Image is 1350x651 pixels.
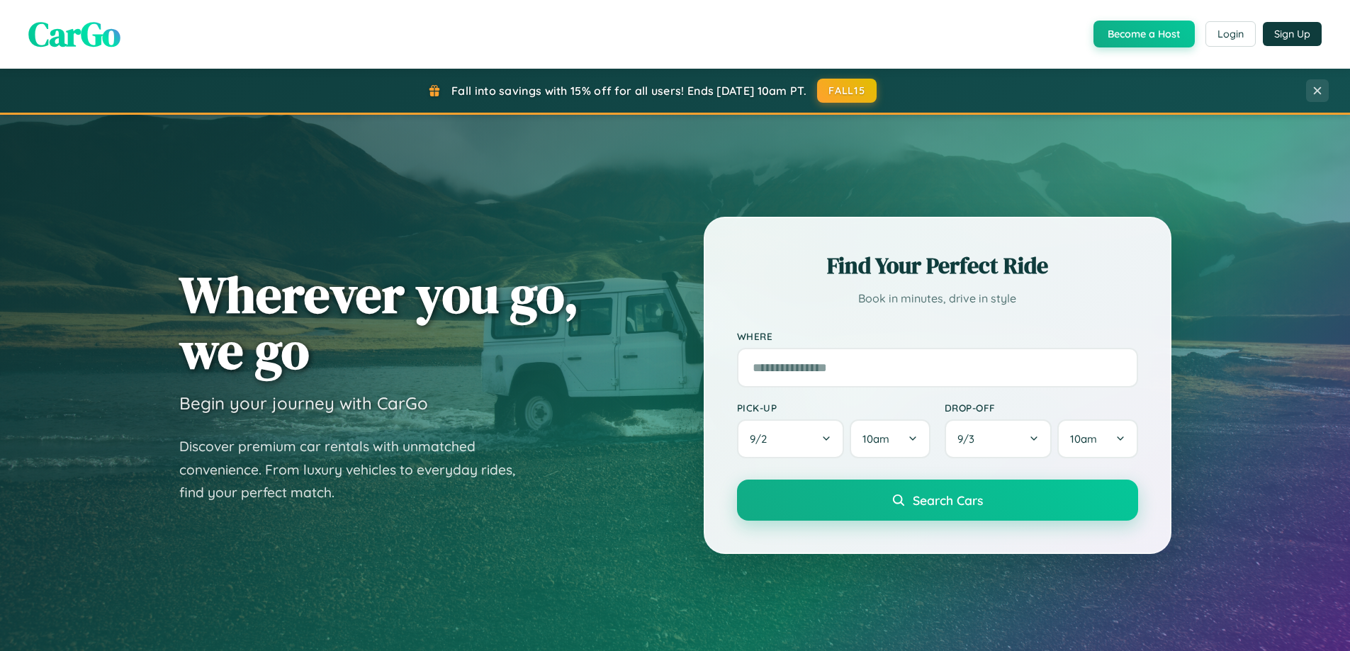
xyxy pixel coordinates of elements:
[737,480,1138,521] button: Search Cars
[862,432,889,446] span: 10am
[737,330,1138,342] label: Where
[737,419,845,458] button: 9/2
[1070,432,1097,446] span: 10am
[451,84,806,98] span: Fall into savings with 15% off for all users! Ends [DATE] 10am PT.
[1093,21,1195,47] button: Become a Host
[179,435,534,504] p: Discover premium car rentals with unmatched convenience. From luxury vehicles to everyday rides, ...
[750,432,774,446] span: 9 / 2
[1057,419,1137,458] button: 10am
[737,250,1138,281] h2: Find Your Perfect Ride
[737,402,930,414] label: Pick-up
[1263,22,1322,46] button: Sign Up
[737,288,1138,309] p: Book in minutes, drive in style
[817,79,877,103] button: FALL15
[913,492,983,508] span: Search Cars
[850,419,930,458] button: 10am
[28,11,120,57] span: CarGo
[1205,21,1256,47] button: Login
[945,419,1052,458] button: 9/3
[945,402,1138,414] label: Drop-off
[179,392,428,414] h3: Begin your journey with CarGo
[179,266,579,378] h1: Wherever you go, we go
[957,432,981,446] span: 9 / 3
